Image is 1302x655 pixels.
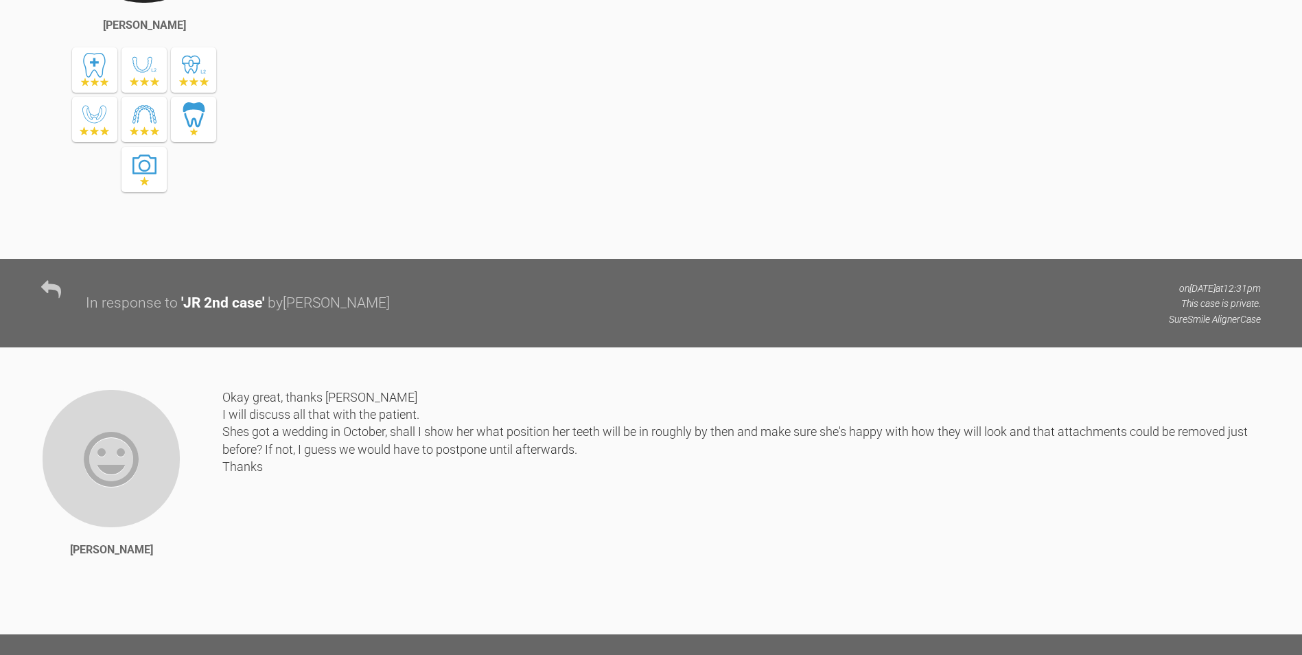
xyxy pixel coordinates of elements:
[181,292,264,315] div: ' JR 2nd case '
[268,292,390,315] div: by [PERSON_NAME]
[1169,296,1261,311] p: This case is private.
[103,16,186,34] div: [PERSON_NAME]
[222,389,1261,614] div: Okay great, thanks [PERSON_NAME] I will discuss all that with the patient. Shes got a wedding in ...
[1169,312,1261,327] p: SureSmile Aligner Case
[86,292,178,315] div: In response to
[70,541,153,559] div: [PERSON_NAME]
[1169,281,1261,296] p: on [DATE] at 12:31pm
[41,389,181,529] img: Isabella Sharrock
